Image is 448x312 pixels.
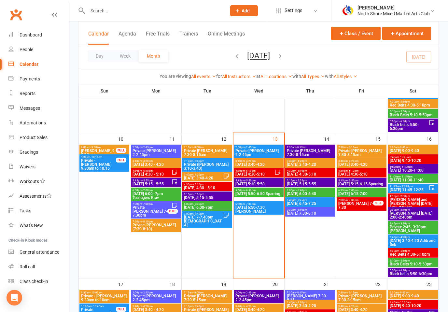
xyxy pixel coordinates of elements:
[389,211,437,219] span: [PERSON_NAME] [DATE] 2:00-2:40pm
[357,5,430,11] div: [PERSON_NAME]
[245,179,256,182] span: - 5:55pm
[208,31,245,45] button: Online Meetings
[389,294,437,298] span: [DATE] 9:00-9:40
[399,269,410,272] span: - 6:30pm
[245,189,256,192] span: - 6:50pm
[20,91,35,96] div: Reports
[287,149,334,157] span: Private [PERSON_NAME] 7.30-8.15am
[399,259,410,262] span: - 5:50pm
[216,74,222,79] strong: for
[184,291,231,294] span: 7:15am
[287,192,334,196] span: [DATE] 6:00-6:40
[285,84,336,98] th: Thu
[338,172,385,176] span: [DATE] 4:30-5:10
[389,156,437,159] span: 9:40am
[235,203,282,206] span: 6:50pm
[325,74,334,79] strong: with
[389,159,437,163] span: [DATE] 9:40-10:20
[389,100,437,103] span: 4:30pm
[389,168,437,172] span: [DATE] 10:20-11:00
[20,223,43,228] div: What's New
[116,307,126,312] div: FULL
[8,57,69,72] a: Calendar
[8,28,69,42] a: Dashboard
[193,305,204,308] span: - 3:40pm
[132,169,172,172] span: 4:30pm
[245,203,256,206] span: - 7:30pm
[142,160,153,163] span: - 4:20pm
[90,146,101,149] span: - 9:30am
[338,149,385,157] span: Private [PERSON_NAME] 7:30-8:15am
[347,146,358,149] span: - 8:15am
[399,249,410,252] span: - 5:10pm
[119,31,136,45] button: Agenda
[389,208,437,211] span: 2:00pm
[287,163,334,166] span: [DATE] 3:40-4:20
[116,148,126,153] div: FULL
[245,305,256,308] span: - 4:20pm
[389,103,437,107] span: Red Belts 4:30-5:10pm
[287,208,334,211] span: 7:30pm
[389,123,429,131] span: Black belts 5:50-6:30pm
[235,206,282,213] span: [DATE] 6:50-7.30 [PERSON_NAME]
[230,5,258,16] button: Add
[287,199,334,202] span: 6:45pm
[287,179,334,182] span: 5:15pm
[273,133,284,144] div: 13
[336,84,387,98] th: Fri
[20,135,48,140] div: Product Sales
[8,260,69,274] a: Roll call
[389,301,437,304] span: 9:40am
[132,160,179,163] span: 3:40pm
[20,208,31,213] div: Tasks
[382,27,431,40] button: Appointment
[389,165,437,168] span: 10:20am
[389,149,437,153] span: [DATE] 9:00-9:40
[8,7,24,23] a: Clubworx
[8,204,69,218] a: Tasks
[338,192,385,196] span: [DATE] 6:15-7:00
[287,160,334,163] span: 3:40pm
[348,305,358,308] span: - 4:20pm
[292,74,301,79] strong: with
[118,278,130,289] div: 17
[8,274,69,289] a: Class kiosk mode
[142,220,153,223] span: - 8:10pm
[193,146,203,149] span: - 8:00am
[331,27,381,40] button: Class / Event
[142,291,153,294] span: - 2:45pm
[184,215,223,227] span: [DATE] 7-7.40pm [DEMOGRAPHIC_DATA]
[79,84,130,98] th: Sun
[130,84,182,98] th: Mon
[338,199,373,202] span: 7:00pm
[287,202,334,206] span: [DATE] 6:45-7:25
[389,236,437,239] span: 3:40pm
[132,146,179,149] span: 2:00pm
[235,169,274,172] span: 4:30pm
[132,179,172,182] span: 5:15pm
[233,84,285,98] th: Wed
[338,182,385,186] span: [DATE] 5:15-6.15 Sparring
[348,179,358,182] span: - 5:55pm
[389,175,437,178] span: 11:00am
[88,31,109,45] button: Calendar
[139,50,168,62] button: Month
[8,174,69,189] a: Workouts
[184,196,231,200] span: [DATE] 5:15-5:55
[8,116,69,130] a: Automations
[389,239,437,247] span: [DATE] 3:40-4:20 Adib and Seb
[324,133,336,144] div: 14
[400,165,413,168] span: - 11:00am
[90,291,102,294] span: - 10:00am
[235,146,282,149] span: 2:00pm
[235,305,282,308] span: 3:40pm
[399,120,410,123] span: - 6:30pm
[338,189,385,192] span: 6:15pm
[20,149,38,155] div: Gradings
[338,308,385,312] span: [DATE] 3:40-4:20
[193,160,204,163] span: - 3:40pm
[287,294,334,302] span: [PERSON_NAME] 7.30-8.15
[399,208,410,211] span: - 2:40pm
[245,146,256,149] span: - 2:45pm
[132,163,179,166] span: [DATE] 3:40 - 4:20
